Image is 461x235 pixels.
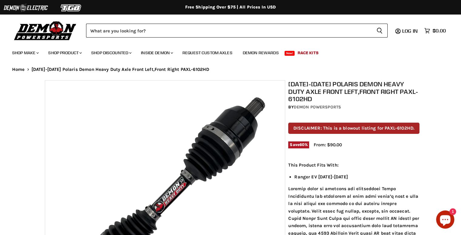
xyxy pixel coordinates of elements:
[288,123,419,134] p: DISCLAIMER: This is a blowout listing for PAXL-6102HD.
[288,104,419,111] div: by
[372,24,388,38] button: Search
[288,141,309,148] span: Save %
[285,51,295,56] span: New!
[178,47,237,59] a: Request Custom Axles
[238,47,283,59] a: Demon Rewards
[288,80,419,103] h1: [DATE]-[DATE] Polaris Demon Heavy Duty Axle Front Left,Front Right PAXL-6102HD
[399,28,421,34] a: Log in
[314,142,342,147] span: From: $90.00
[8,44,444,59] ul: Main menu
[8,47,42,59] a: Shop Make
[421,26,449,35] a: $0.00
[86,24,388,38] form: Product
[12,67,25,72] a: Home
[136,47,177,59] a: Inside Demon
[44,47,85,59] a: Shop Product
[294,104,341,110] a: Demon Powersports
[32,67,209,72] span: [DATE]-[DATE] Polaris Demon Heavy Duty Axle Front Left,Front Right PAXL-6102HD
[293,47,323,59] a: Race Kits
[3,2,48,14] img: Demon Electric Logo 2
[299,142,305,147] span: 60
[294,173,419,180] li: Ranger EV [DATE]-[DATE]
[433,28,446,34] span: $0.00
[87,47,135,59] a: Shop Discounted
[434,210,456,230] inbox-online-store-chat: Shopify online store chat
[86,24,372,38] input: Search
[402,28,418,34] span: Log in
[12,20,79,41] img: Demon Powersports
[48,2,94,14] img: TGB Logo 2
[288,161,419,169] p: This Product Fits With:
